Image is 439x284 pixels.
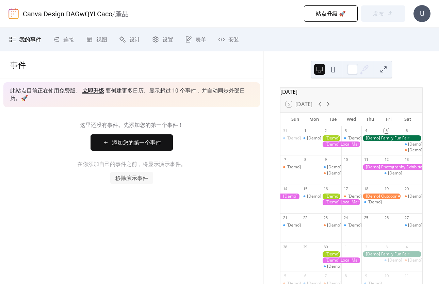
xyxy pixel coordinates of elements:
[228,36,239,44] span: 安装
[4,30,46,49] a: 我的事件
[363,215,369,220] div: 25
[115,174,148,182] span: 移除演示事件
[363,157,369,162] div: 11
[110,172,153,184] button: 移除演示事件
[280,194,301,199] div: [Demo] Photography Exhibition
[282,186,288,191] div: 14
[321,251,341,257] div: [Demo] Gardening Workshop
[303,244,308,249] div: 29
[48,30,79,49] a: 连接
[303,215,308,220] div: 22
[379,113,398,126] div: Fri
[303,186,308,191] div: 15
[402,147,422,153] div: [Demo] Open Mic Night
[343,273,348,278] div: 8
[361,251,422,257] div: [Demo] Family Fun Fair
[307,194,359,199] div: [Demo] Morning Yoga Bliss
[321,141,361,147] div: [Demo] Local Market
[10,121,253,129] span: 这里还没有事件。先添加您的第一个事件！
[402,257,422,263] div: [Demo] Open Mic Night
[327,222,378,228] div: [Demo] Seniors' Social Tea
[343,157,348,162] div: 10
[404,244,409,249] div: 4
[321,222,341,228] div: [Demo] Seniors' Social Tea
[361,135,422,141] div: [Demo] Family Fun Fair
[343,244,348,249] div: 1
[280,88,422,96] div: [DATE]
[82,87,104,94] a: 立即升级
[147,30,178,49] a: 设置
[321,257,361,263] div: [Demo] Local Market
[301,194,321,199] div: [Demo] Morning Yoga Bliss
[10,87,253,102] span: 此站点目前正在使用免费版。 要创建更多日历、显示超过 10 个事件，并自动同步外部日历。 🚀
[361,113,379,126] div: Thu
[23,10,112,18] a: Canva Design DAGwQYLCaco
[361,194,402,199] div: [Demo] Outdoor Adventure Day
[404,157,409,162] div: 13
[115,10,129,18] b: 產品
[361,199,382,205] div: [Demo] Morning Yoga Bliss
[347,135,399,141] div: [Demo] Morning Yoga Bliss
[342,113,361,126] div: Wed
[327,164,379,170] div: [Demo] Morning Yoga Bliss
[343,128,348,133] div: 3
[323,244,328,249] div: 30
[10,134,253,151] a: 添加您的第一个事件
[112,139,161,147] span: 添加您的第一个事件
[63,36,74,44] span: 连接
[303,157,308,162] div: 8
[303,273,308,278] div: 6
[304,5,358,22] button: 站点升级 🚀
[321,264,341,269] div: [Demo] Morning Yoga Bliss
[323,113,342,126] div: Tue
[280,222,301,228] div: [Demo] Morning Yoga Bliss
[112,10,115,18] b: /
[343,215,348,220] div: 24
[321,194,341,199] div: [Demo] Gardening Workshop
[323,215,328,220] div: 23
[323,273,328,278] div: 7
[321,135,341,141] div: [Demo] Gardening Workshop
[77,160,186,168] span: 在你添加自己的事件之前，将显示演示事件。
[384,128,389,133] div: 5
[343,186,348,191] div: 17
[286,113,305,126] div: Sun
[384,215,389,220] div: 26
[282,215,288,220] div: 21
[384,273,389,278] div: 10
[341,194,362,199] div: [Demo] Culinary Cooking Class
[287,135,338,141] div: [Demo] Morning Yoga Bliss
[323,128,328,133] div: 2
[81,30,112,49] a: 视图
[96,36,107,44] span: 视图
[363,186,369,191] div: 18
[413,5,430,22] div: U
[19,36,41,44] span: 我的事件
[398,113,417,126] div: Sat
[316,10,346,18] span: 站点升级 🚀
[282,244,288,249] div: 28
[384,244,389,249] div: 3
[361,164,422,170] div: [Demo] Photography Exhibition
[287,222,338,228] div: [Demo] Morning Yoga Bliss
[10,61,26,70] span: 事件
[287,164,341,170] div: [Demo] Book Club Gathering
[402,194,422,199] div: [Demo] Open Mic Night
[9,8,19,19] img: logo
[404,186,409,191] div: 20
[307,135,356,141] div: [Demo] Fitness Bootcamp
[195,36,206,44] span: 表单
[368,199,419,205] div: [Demo] Morning Yoga Bliss
[213,30,244,49] a: 安装
[327,264,379,269] div: [Demo] Morning Yoga Bliss
[402,222,422,228] div: [Demo] Morning Yoga Bliss
[341,222,362,228] div: [Demo] Morning Yoga Bliss
[404,128,409,133] div: 6
[91,134,173,151] button: 添加您的第一个事件
[384,157,389,162] div: 12
[321,164,341,170] div: [Demo] Morning Yoga Bliss
[363,128,369,133] div: 4
[180,30,211,49] a: 表单
[305,113,323,126] div: Mon
[363,244,369,249] div: 2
